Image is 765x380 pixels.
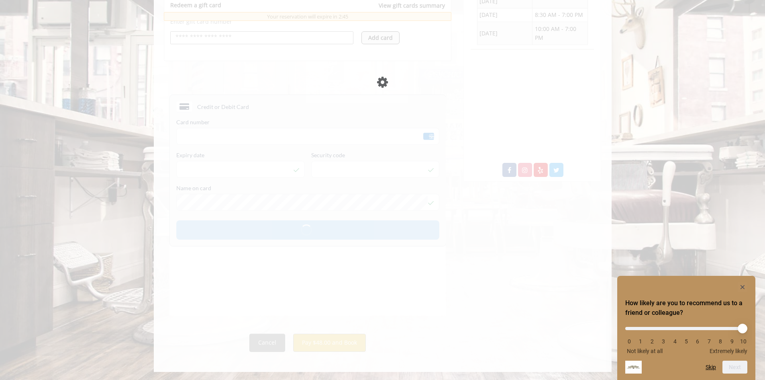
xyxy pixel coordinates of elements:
[722,361,747,374] button: Next question
[710,348,747,354] span: Extremely likely
[705,338,713,345] li: 7
[694,338,702,345] li: 6
[625,321,747,354] div: How likely are you to recommend us to a friend or colleague? Select an option from 0 to 10, with ...
[625,338,633,345] li: 0
[739,338,747,345] li: 10
[636,338,645,345] li: 1
[716,338,724,345] li: 8
[671,338,679,345] li: 4
[682,338,690,345] li: 5
[659,338,667,345] li: 3
[625,282,747,374] div: How likely are you to recommend us to a friend or colleague? Select an option from 0 to 10, with ...
[648,338,656,345] li: 2
[706,364,716,370] button: Skip
[627,348,663,354] span: Not likely at all
[625,298,747,318] h2: How likely are you to recommend us to a friend or colleague? Select an option from 0 to 10, with ...
[728,338,736,345] li: 9
[738,282,747,292] button: Hide survey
